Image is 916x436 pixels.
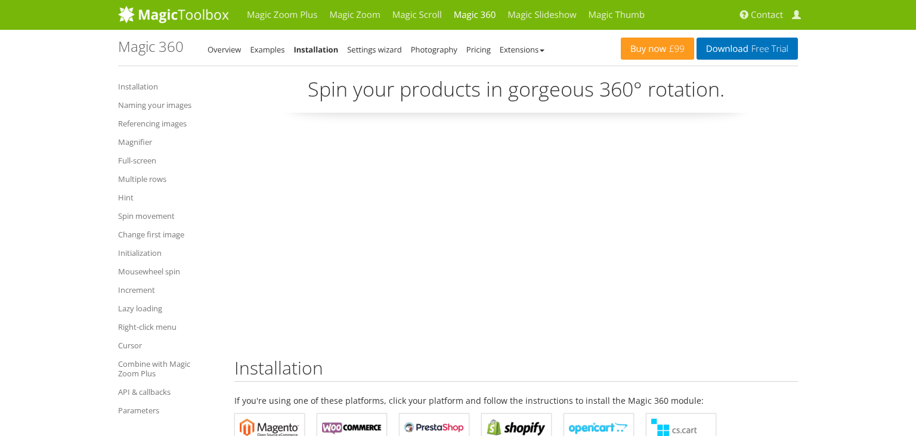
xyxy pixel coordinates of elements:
[293,44,338,55] a: Installation
[118,264,216,279] a: Mousewheel spin
[118,135,216,149] a: Magnifier
[118,227,216,242] a: Change first image
[621,38,694,60] a: Buy now£99
[234,394,798,407] p: If you're using one of these platforms, click your platform and follow the instructions to instal...
[666,44,685,54] span: £99
[118,98,216,112] a: Naming your images
[118,209,216,223] a: Spin movement
[118,190,216,205] a: Hint
[411,44,457,55] a: Photography
[751,9,783,21] span: Contact
[118,5,229,23] img: MagicToolbox.com - Image tools for your website
[347,44,402,55] a: Settings wizard
[118,338,216,352] a: Cursor
[118,403,216,418] a: Parameters
[118,301,216,316] a: Lazy loading
[234,75,798,113] p: Spin your products in gorgeous 360° rotation.
[118,39,184,54] h1: Magic 360
[500,44,544,55] a: Extensions
[208,44,241,55] a: Overview
[466,44,491,55] a: Pricing
[118,385,216,399] a: API & callbacks
[118,246,216,260] a: Initialization
[118,172,216,186] a: Multiple rows
[118,320,216,334] a: Right-click menu
[697,38,798,60] a: DownloadFree Trial
[118,153,216,168] a: Full-screen
[250,44,284,55] a: Examples
[118,116,216,131] a: Referencing images
[118,79,216,94] a: Installation
[118,357,216,381] a: Combine with Magic Zoom Plus
[234,358,798,382] h2: Installation
[748,44,788,54] span: Free Trial
[118,283,216,297] a: Increment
